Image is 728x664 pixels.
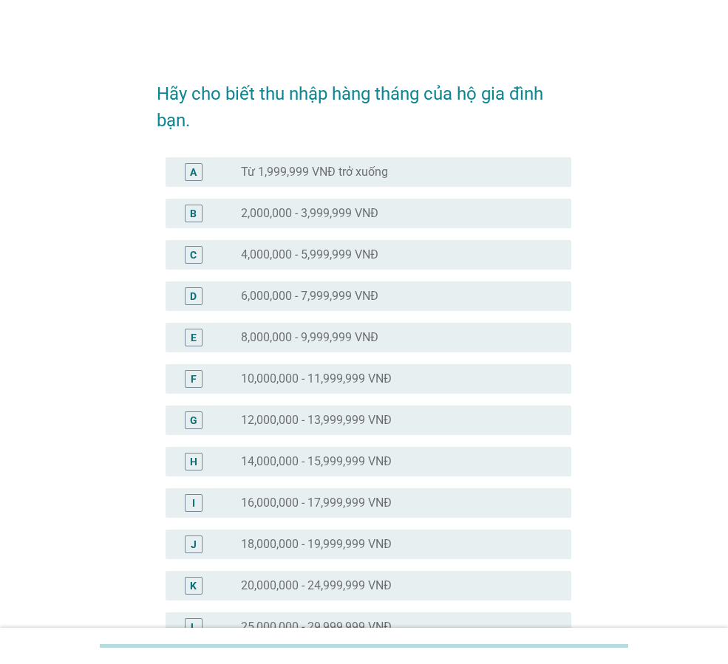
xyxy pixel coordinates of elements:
label: 6,000,000 - 7,999,999 VNĐ [241,289,378,304]
label: 20,000,000 - 24,999,999 VNĐ [241,578,392,593]
label: 10,000,000 - 11,999,999 VNĐ [241,372,392,386]
label: 12,000,000 - 13,999,999 VNĐ [241,413,392,428]
div: H [190,453,197,469]
label: 4,000,000 - 5,999,999 VNĐ [241,247,378,262]
label: Từ 1,999,999 VNĐ trở xuống [241,165,388,179]
div: F [191,371,197,386]
div: K [190,578,197,593]
label: 18,000,000 - 19,999,999 VNĐ [241,537,392,552]
div: D [190,288,197,304]
h2: Hãy cho biết thu nhập hàng tháng của hộ gia đình bạn. [157,66,571,134]
label: 2,000,000 - 3,999,999 VNĐ [241,206,378,221]
div: L [191,619,197,634]
label: 8,000,000 - 9,999,999 VNĐ [241,330,378,345]
label: 14,000,000 - 15,999,999 VNĐ [241,454,392,469]
div: A [190,164,197,179]
label: 25,000,000 - 29,999,999 VNĐ [241,620,392,634]
div: E [191,329,197,345]
label: 16,000,000 - 17,999,999 VNĐ [241,496,392,510]
div: B [190,205,197,221]
div: C [190,247,197,262]
div: I [192,495,195,510]
div: J [191,536,197,552]
div: G [190,412,197,428]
